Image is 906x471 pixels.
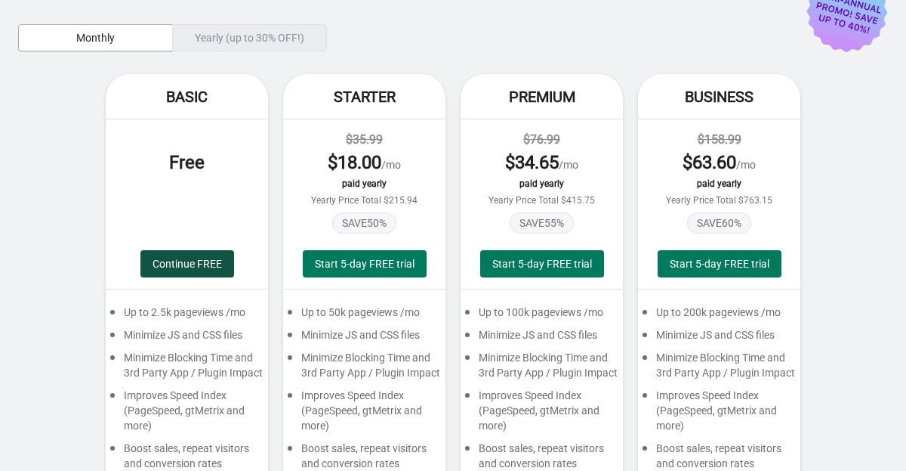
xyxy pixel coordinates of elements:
[283,350,445,388] div: Minimize Blocking Time and 3rd Party App / Plugin Impact
[461,388,623,441] div: Improves Speed Index (PageSpeed, gtMetrix and more)
[638,327,800,350] div: Minimize JS and CSS files
[653,195,785,206] div: Yearly Price Total $763.15
[476,178,608,189] div: paid yearly
[315,258,414,270] span: Start 5-day FREE trial
[638,74,800,119] div: Business
[638,305,800,327] div: Up to 200k pageviews /mo
[18,24,173,51] button: Monthly
[153,258,222,270] span: Continue FREE
[283,327,445,350] div: Minimize JS and CSS files
[298,178,430,189] div: paid yearly
[683,152,736,173] span: $ 63.60
[332,212,396,234] span: SAVE 50 %
[283,388,445,441] div: Improves Speed Index (PageSpeed, gtMetrix and more)
[687,212,751,234] span: SAVE 60 %
[638,350,800,388] div: Minimize Blocking Time and 3rd Party App / Plugin Impact
[653,178,785,189] div: paid yearly
[653,131,785,149] div: $158.99
[298,131,430,149] div: $35.99
[303,250,427,277] button: Start 5-day FREE trial
[505,152,559,173] span: $ 34.65
[653,150,785,175] div: /mo
[510,212,574,234] span: SAVE 55 %
[476,195,608,206] div: Yearly Price Total $415.75
[298,195,430,206] div: Yearly Price Total $215.94
[461,350,623,388] div: Minimize Blocking Time and 3rd Party App / Plugin Impact
[658,250,781,277] button: Start 5-day FREE trial
[298,150,430,175] div: /mo
[638,388,800,441] div: Improves Speed Index (PageSpeed, gtMetrix and more)
[76,32,115,44] span: Monthly
[106,305,268,327] div: Up to 2.5k pageviews /mo
[461,327,623,350] div: Minimize JS and CSS files
[461,305,623,327] div: Up to 100k pageviews /mo
[106,350,268,388] div: Minimize Blocking Time and 3rd Party App / Plugin Impact
[140,250,234,277] button: Continue FREE
[476,131,608,149] div: $76.99
[106,74,268,119] div: Basic
[461,74,623,119] div: Premium
[106,327,268,350] div: Minimize JS and CSS files
[480,250,604,277] button: Start 5-day FREE trial
[328,152,381,173] span: $ 18.00
[492,258,592,270] span: Start 5-day FREE trial
[283,305,445,327] div: Up to 50k pageviews /mo
[283,74,445,119] div: Starter
[476,150,608,175] div: /mo
[670,258,769,270] span: Start 5-day FREE trial
[106,388,268,441] div: Improves Speed Index (PageSpeed, gtMetrix and more)
[169,152,205,173] span: Free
